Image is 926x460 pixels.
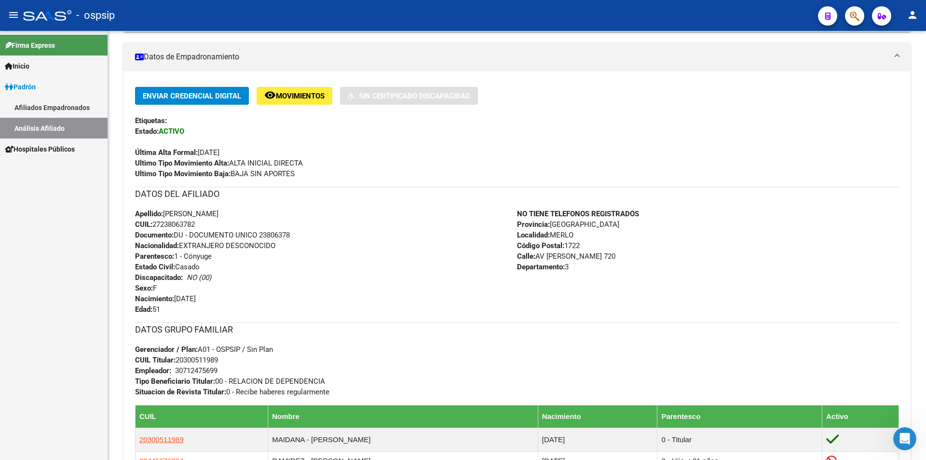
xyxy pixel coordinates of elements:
span: Sin Certificado Discapacidad [359,92,470,100]
span: [DATE] [135,148,219,157]
span: Casado [135,263,200,271]
th: Parentesco [657,405,822,428]
strong: Última Alta Formal: [135,148,198,157]
strong: Etiquetas: [135,116,167,125]
td: MAIDANA - [PERSON_NAME] [268,428,538,451]
span: Movimientos [276,92,325,100]
span: DU - DOCUMENTO UNICO 23806378 [135,231,290,239]
strong: Departamento: [517,263,565,271]
th: CUIL [136,405,268,428]
strong: Situacion de Revista Titular: [135,388,226,396]
mat-icon: remove_red_eye [264,89,276,101]
span: ALTA INICIAL DIRECTA [135,159,303,167]
strong: Estado Civil: [135,263,175,271]
td: [DATE] [538,428,657,451]
iframe: Intercom live chat [893,427,916,450]
h3: DATOS GRUPO FAMILIAR [135,323,899,336]
strong: NO TIENE TELEFONOS REGISTRADOS [517,209,639,218]
strong: Localidad: [517,231,550,239]
span: [PERSON_NAME] [135,209,218,218]
span: F [135,284,157,293]
span: 20300511989 [139,435,184,444]
span: 00 - RELACION DE DEPENDENCIA [135,377,325,386]
strong: Empleador: [135,366,171,375]
strong: Estado: [135,127,159,136]
strong: Edad: [135,305,152,314]
th: Nombre [268,405,538,428]
span: 0 - Recibe haberes regularmente [135,388,329,396]
strong: Discapacitado: [135,273,183,282]
span: 1722 [517,241,580,250]
strong: Provincia: [517,220,550,229]
strong: Parentesco: [135,252,174,261]
span: [GEOGRAPHIC_DATA] [517,220,619,229]
span: Hospitales Públicos [5,144,75,154]
span: MERLO [517,231,573,239]
button: Enviar Credencial Digital [135,87,249,105]
i: NO (00) [187,273,211,282]
strong: Ultimo Tipo Movimiento Alta: [135,159,229,167]
strong: CUIL Titular: [135,356,176,364]
strong: CUIL: [135,220,152,229]
h3: DATOS DEL AFILIADO [135,187,899,201]
span: 1 - Cónyuge [135,252,212,261]
strong: Nacionalidad: [135,241,179,250]
strong: Tipo Beneficiario Titular: [135,377,215,386]
span: 51 [135,305,160,314]
strong: Nacimiento: [135,294,174,303]
span: - ospsip [76,5,115,26]
span: Enviar Credencial Digital [143,92,241,100]
button: Sin Certificado Discapacidad [340,87,478,105]
span: 20300511989 [135,356,218,364]
span: EXTRANJERO DESCONOCIDO [135,241,275,250]
strong: Sexo: [135,284,153,293]
span: [DATE] [135,294,196,303]
mat-expansion-panel-header: Datos de Empadronamiento [123,42,911,71]
span: BAJA SIN APORTES [135,169,295,178]
span: A01 - OSPSIP / Sin Plan [135,345,273,354]
strong: Apellido: [135,209,163,218]
strong: Código Postal: [517,241,564,250]
span: Firma Express [5,40,55,51]
mat-icon: menu [8,9,19,21]
strong: Calle: [517,252,535,261]
button: Movimientos [257,87,332,105]
span: Inicio [5,61,29,71]
mat-panel-title: Datos de Empadronamiento [135,52,887,62]
td: 0 - Titular [657,428,822,451]
strong: Ultimo Tipo Movimiento Baja: [135,169,231,178]
span: 27238063782 [135,220,195,229]
mat-icon: person [907,9,918,21]
div: 30712475699 [175,365,218,376]
strong: Gerenciador / Plan: [135,345,198,354]
strong: Documento: [135,231,174,239]
span: Padrón [5,82,36,92]
th: Nacimiento [538,405,657,428]
th: Activo [822,405,899,428]
strong: ACTIVO [159,127,184,136]
span: AV [PERSON_NAME] 720 [517,252,615,261]
span: 3 [517,263,569,271]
